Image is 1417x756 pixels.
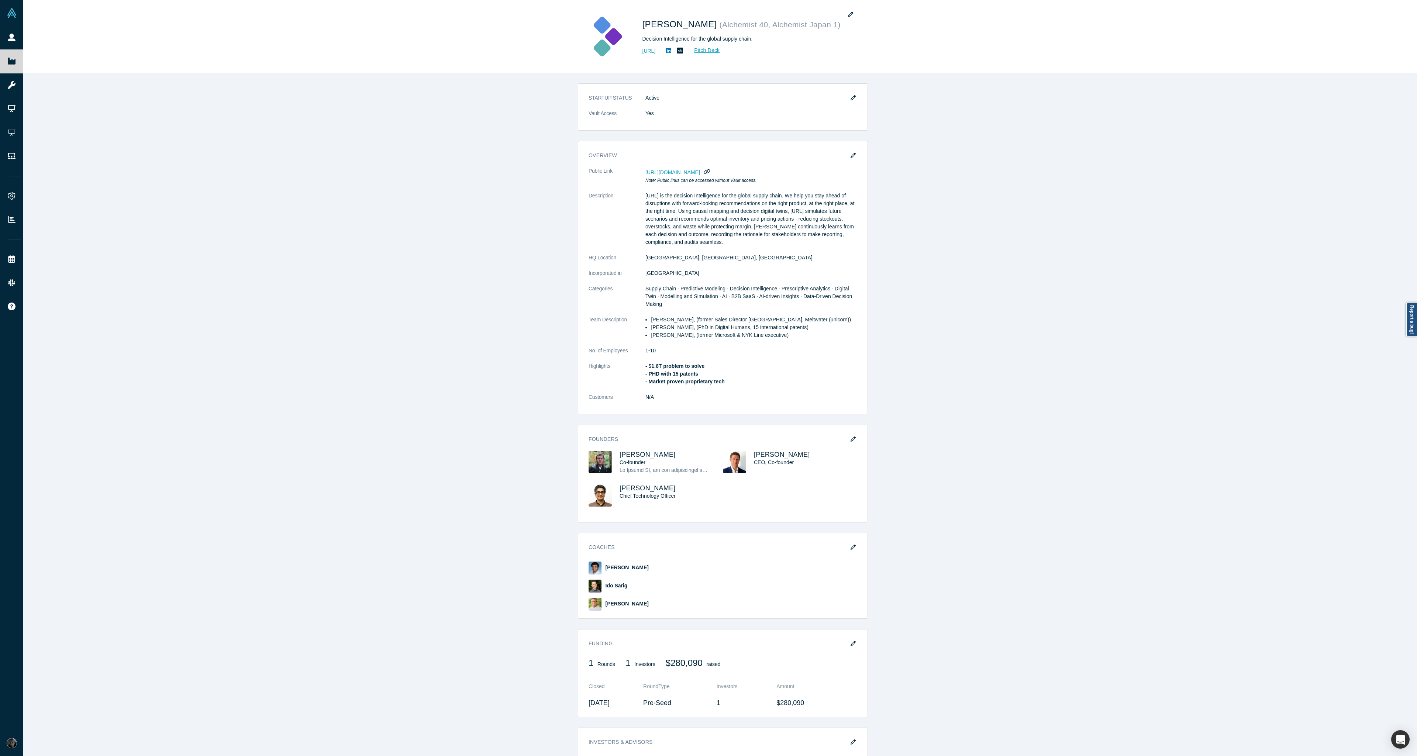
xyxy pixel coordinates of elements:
[620,484,676,492] a: [PERSON_NAME]
[606,601,649,607] a: [PERSON_NAME]
[7,738,17,748] img: Rami Chousein's Account
[589,285,645,316] dt: Categories
[589,316,645,347] dt: Team Description
[589,192,645,254] dt: Description
[666,658,721,673] div: raised
[589,598,601,611] img: Kenan Rappuchi
[645,169,700,175] span: [URL][DOMAIN_NAME]
[589,543,847,551] h3: Coaches
[645,178,756,183] em: Note: Public links can be accessed without Vault access.
[651,316,857,324] li: [PERSON_NAME], (former Sales Director [GEOGRAPHIC_DATA], Meltwater (unicorn))
[589,393,645,409] dt: Customers
[643,679,717,694] th: Round
[580,11,632,62] img: Kimaru AI's Logo
[651,331,857,339] li: [PERSON_NAME], (former Microsoft & NYK Line executive)
[645,192,857,246] p: [URL] is the decision Intelligence for the global supply chain. We help you stay ahead of disrupt...
[589,94,645,110] dt: STARTUP STATUS
[7,8,17,18] img: Alchemist Vault Logo
[625,658,655,673] div: Investors
[589,738,847,746] h3: Investors & Advisors
[1406,303,1417,336] a: Report a bug!
[642,47,656,55] a: [URL]
[651,324,857,331] li: [PERSON_NAME], (PhD in Digital Humans, 15 international patents)
[589,658,615,673] div: Rounds
[645,363,704,369] strong: - $1.6T problem to solve
[589,484,612,507] img: Dr Hareesh Nambiar's Profile Image
[620,459,645,465] span: Co-founder
[645,254,857,262] dd: [GEOGRAPHIC_DATA], [GEOGRAPHIC_DATA], [GEOGRAPHIC_DATA]
[589,694,643,712] td: [DATE]
[589,269,645,285] dt: Incorporated in
[645,110,857,117] dd: Yes
[620,451,676,458] a: [PERSON_NAME]
[620,493,676,499] span: Chief Technology Officer
[589,110,645,125] dt: Vault Access
[645,371,698,377] strong: - PHD with 15 patents
[645,393,857,401] dd: N/A
[645,347,857,355] dd: 1-10
[589,580,601,593] img: Ido Sarig
[606,565,649,570] a: [PERSON_NAME]
[771,694,857,712] td: $280,090
[589,254,645,269] dt: HQ Location
[625,658,630,668] span: 1
[666,658,703,668] span: $280,090
[717,694,771,712] td: 1
[771,679,857,694] th: Amount
[642,35,849,43] div: Decision Intelligence for the global supply chain.
[589,362,645,393] dt: Highlights
[589,679,643,694] th: Closed
[645,286,852,307] span: Supply Chain · Predictive Modeling · Decision Intelligence · Prescriptive Analytics · Digital Twi...
[589,347,645,362] dt: No. of Employees
[720,20,841,29] small: ( Alchemist 40, Alchemist Japan 1 )
[643,699,671,707] span: Pre-Seed
[723,451,746,473] img: Evan Burkosky's Profile Image
[658,683,669,689] span: Type
[754,459,794,465] span: CEO, Co-founder
[645,94,857,102] dd: Active
[645,269,857,277] dd: [GEOGRAPHIC_DATA]
[589,658,593,668] span: 1
[717,679,771,694] th: Investors
[589,451,612,473] img: Sinjin Wolf's Profile Image
[589,562,601,574] img: Gnani Palanikumar
[589,152,847,159] h3: overview
[754,451,810,458] a: [PERSON_NAME]
[686,46,720,55] a: Pitch Deck
[589,167,613,175] span: Public Link
[606,583,628,588] a: Ido Sarig
[589,435,847,443] h3: Founders
[642,19,720,29] span: [PERSON_NAME]
[589,640,847,648] h3: Funding
[645,379,725,384] strong: - Market proven proprietary tech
